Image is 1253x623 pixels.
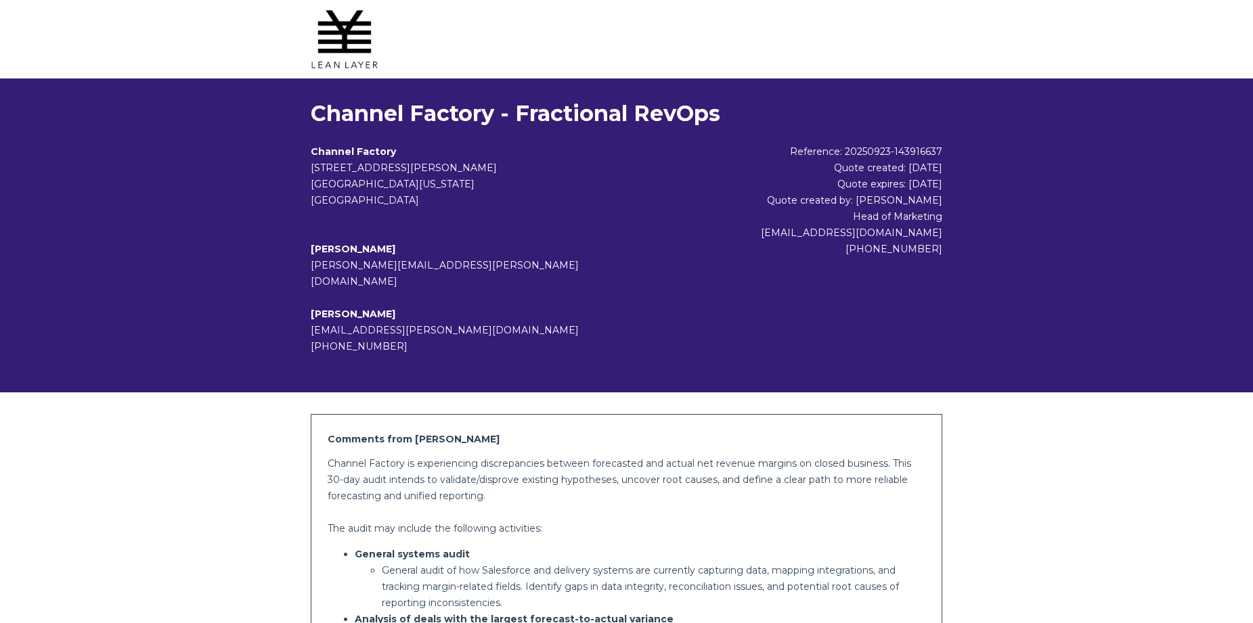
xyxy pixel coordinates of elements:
[382,562,925,611] p: General audit of how Salesforce and delivery systems are currently capturing data, mapping integr...
[328,431,925,447] h2: Comments from [PERSON_NAME]
[658,160,942,176] div: Quote created: [DATE]
[311,160,658,208] address: [STREET_ADDRESS][PERSON_NAME] [GEOGRAPHIC_DATA][US_STATE] [GEOGRAPHIC_DATA]
[311,243,395,255] b: [PERSON_NAME]
[311,100,942,127] h1: Channel Factory - Fractional RevOps
[311,324,579,336] span: [EMAIL_ADDRESS][PERSON_NAME][DOMAIN_NAME]
[328,455,925,504] p: Channel Factory is experiencing discrepancies between forecasted and actual net revenue margins o...
[328,520,925,536] p: The audit may include the following activities:
[311,145,396,158] b: Channel Factory
[658,143,942,160] div: Reference: 20250923-143916637
[355,548,470,560] strong: General systems audit
[761,194,942,255] span: Quote created by: [PERSON_NAME] Head of Marketing [EMAIL_ADDRESS][DOMAIN_NAME] [PHONE_NUMBER]
[658,176,942,192] div: Quote expires: [DATE]
[311,340,408,352] span: [PHONE_NUMBER]
[311,259,579,287] span: [PERSON_NAME][EMAIL_ADDRESS][PERSON_NAME][DOMAIN_NAME]
[311,5,378,73] img: Lean Layer
[311,308,395,320] b: [PERSON_NAME]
